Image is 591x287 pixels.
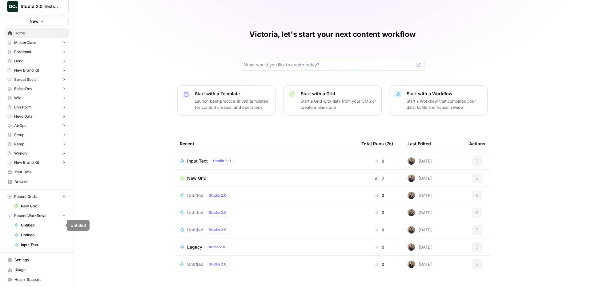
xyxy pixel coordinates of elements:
span: Studio 2.0 [209,210,227,215]
span: Studio 2.0 [209,261,227,267]
img: n04lk3h3q0iujb8nvuuepb5yxxxi [408,157,415,165]
p: Start a Workflow that combines your data, LLMs and human review [407,98,482,110]
span: Hevo Data [14,114,33,119]
span: Studio 2.0 Testing [21,3,58,10]
a: Settings [5,255,69,265]
div: Total Runs (7d) [361,135,393,152]
span: Help + Support [14,277,66,282]
img: n04lk3h3q0iujb8nvuuepb5yxxxi [408,192,415,199]
a: UntitledStudio 2.0 [180,192,352,199]
a: Browse [5,177,69,187]
span: Gong [14,58,23,64]
a: UntitledStudio 2.0 [180,261,352,268]
span: Untitled [187,210,203,216]
h1: Victoria, let's start your next content workflow [249,29,415,39]
span: Untitled [21,222,66,228]
span: New Brand Kit [14,68,39,73]
span: AirOps [14,123,26,128]
a: Usage [5,265,69,275]
a: Input Text [11,240,69,250]
a: New Grid [11,201,69,211]
button: Gong [5,57,69,66]
p: Launch best-practice driven templates for content creation and operations [195,98,271,110]
input: What would you like to create today? [244,62,413,68]
span: Recent Grids [14,194,37,199]
span: BairesDev [14,86,32,92]
span: New Grid [21,203,66,209]
button: New Brand Kit [5,66,69,75]
button: Recent Workflows [5,211,69,220]
p: Start with a Workflow [407,91,482,97]
span: New [30,18,38,24]
div: [DATE] [408,243,432,251]
div: [DATE] [408,226,432,234]
span: Your Data [14,169,66,175]
span: Home [14,30,66,36]
img: n04lk3h3q0iujb8nvuuepb5yxxxi [408,243,415,251]
button: New Brand Kit [5,158,69,167]
button: AirOps [5,121,69,130]
span: Studio 2.0 [209,193,227,198]
div: [DATE] [408,157,432,165]
button: Wyndly [5,149,69,158]
span: Untitled [187,261,203,267]
button: Ramp [5,140,69,149]
span: Usage [14,267,66,273]
button: Wix [5,93,69,103]
div: 0 [361,158,398,164]
button: Start with a GridStart a Grid with data from your CMS or create a blank one [283,85,382,116]
a: LegacyStudio 2.0 [180,243,352,251]
div: [DATE] [408,209,432,216]
div: Last Edited [408,135,431,152]
a: Input TextStudio 2.0 [180,157,352,165]
span: Untitled [21,232,66,238]
img: n04lk3h3q0iujb8nvuuepb5yxxxi [408,261,415,268]
span: Positional [14,49,31,55]
a: New Grid [180,175,352,181]
p: Start a Grid with data from your CMS or create a blank one [301,98,376,110]
button: Start with a WorkflowStart a Workflow that combines your data, LLMs and human review [389,85,488,116]
button: BairesDev [5,84,69,93]
div: [DATE] [408,175,432,182]
span: Wix [14,95,21,101]
span: Recent Workflows [14,213,46,218]
button: Start with a TemplateLaunch best-practice driven templates for content creation and operations [177,85,276,116]
a: UntitledStudio 2.0 [180,226,352,234]
span: New Grid [187,175,207,181]
div: 0 [361,261,398,267]
button: Sprout Social [5,75,69,84]
span: Livestorm [14,104,32,110]
span: Untitled [187,227,203,233]
button: Livestorm [5,103,69,112]
button: Positional [5,47,69,57]
a: UntitledStudio 2.0 [180,209,352,216]
span: Input Text [187,158,208,164]
button: MasterClass [5,38,69,47]
button: Setup [5,130,69,140]
span: Input Text [21,242,66,248]
a: Untitled [11,220,69,230]
img: Studio 2.0 Testing Logo [7,1,18,12]
div: 0 [361,210,398,216]
div: Recent [180,135,352,152]
span: Studio 2.0 [209,227,227,233]
span: Settings [14,257,66,263]
div: [DATE] [408,192,432,199]
button: Recent Grids [5,192,69,201]
div: 0 [361,227,398,233]
span: Studio 2.0 [207,244,225,250]
button: Help + Support [5,275,69,285]
button: New [5,17,69,26]
a: Home [5,28,69,38]
p: Start with a Template [195,91,271,97]
span: Setup [14,132,24,138]
a: Your Data [5,167,69,177]
div: 7 [361,175,398,181]
img: n04lk3h3q0iujb8nvuuepb5yxxxi [408,226,415,234]
span: Wyndly [14,151,27,156]
span: New Brand Kit [14,160,39,165]
div: 0 [361,192,398,199]
span: Browse [14,179,66,185]
div: 0 [361,244,398,250]
span: Untitled [187,192,203,199]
